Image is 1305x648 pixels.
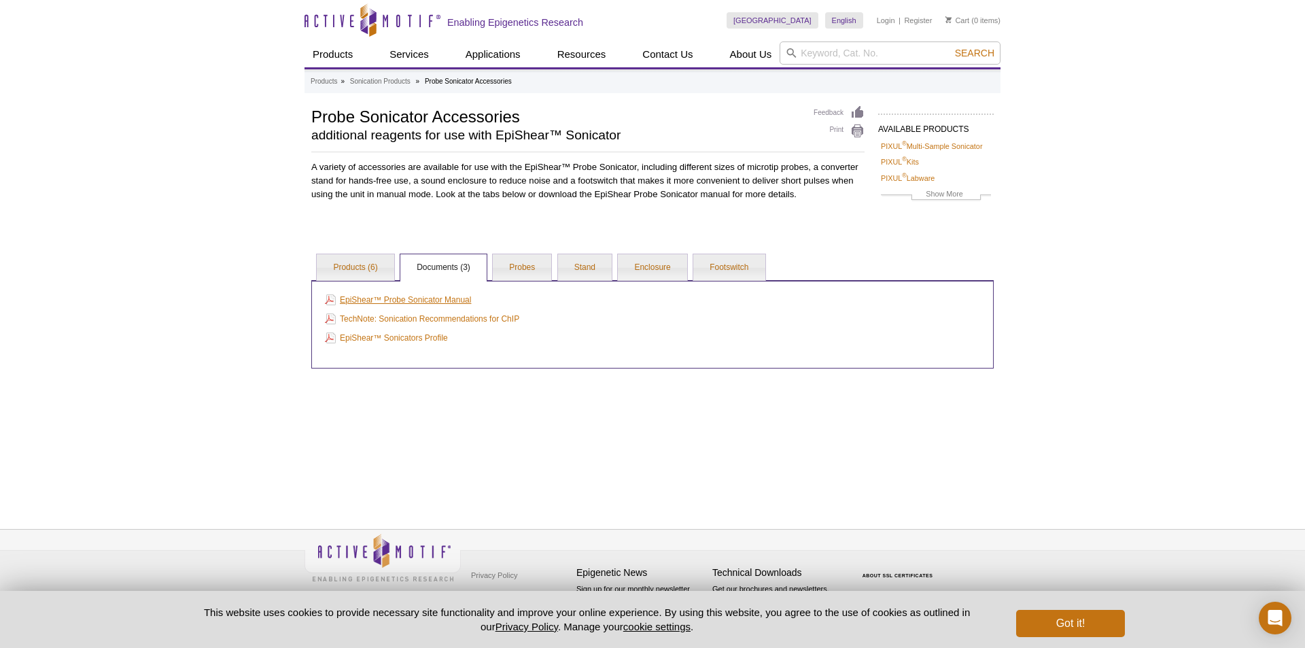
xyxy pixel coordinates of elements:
[576,583,706,630] p: Sign up for our monthly newsletter highlighting recent publications in the field of epigenetics.
[325,311,519,326] a: TechNote: Sonication Recommendations for ChIP
[881,156,919,168] a: PIXUL®Kits
[881,172,935,184] a: PIXUL®Labware
[634,41,701,67] a: Contact Us
[863,573,933,578] a: ABOUT SSL CERTIFICATES
[341,78,345,85] li: »
[549,41,614,67] a: Resources
[495,621,558,632] a: Privacy Policy
[712,567,841,579] h4: Technical Downloads
[304,41,361,67] a: Products
[416,78,420,85] li: »
[311,75,337,88] a: Products
[722,41,780,67] a: About Us
[350,75,411,88] a: Sonication Products
[468,585,539,606] a: Terms & Conditions
[468,565,521,585] a: Privacy Policy
[902,172,907,179] sup: ®
[576,567,706,579] h4: Epigenetic News
[623,621,691,632] button: cookie settings
[180,605,994,634] p: This website uses cookies to provide necessary site functionality and improve your online experie...
[881,188,991,203] a: Show More
[558,254,612,282] a: Stand
[877,16,895,25] a: Login
[945,16,969,25] a: Cart
[951,47,998,59] button: Search
[902,156,907,163] sup: ®
[899,12,901,29] li: |
[447,16,583,29] h2: Enabling Epigenetics Research
[400,254,487,282] a: Documents (3)
[945,12,1000,29] li: (0 items)
[1016,610,1125,637] button: Got it!
[780,41,1000,65] input: Keyword, Cat. No.
[1259,602,1291,634] div: Open Intercom Messenger
[712,583,841,618] p: Get our brochures and newsletters, or request them by mail.
[881,140,982,152] a: PIXUL®Multi-Sample Sonicator
[814,105,865,120] a: Feedback
[945,16,952,23] img: Your Cart
[311,129,800,141] h2: additional reagents for use with EpiShear™ Sonicator
[381,41,437,67] a: Services
[304,530,461,585] img: Active Motif,
[814,124,865,139] a: Print
[878,114,994,138] h2: AVAILABLE PRODUCTS
[325,292,471,307] a: EpiShear™ Probe Sonicator Manual
[311,105,800,126] h1: Probe Sonicator Accessories
[493,254,551,282] a: Probes
[693,254,765,282] a: Footswitch
[902,140,907,147] sup: ®
[618,254,686,282] a: Enclosure
[825,12,863,29] a: English
[325,330,448,345] a: EpiShear™ Sonicators Profile
[848,553,950,583] table: Click to Verify - This site chose Symantec SSL for secure e-commerce and confidential communicati...
[311,160,865,201] p: A variety of accessories are available for use with the EpiShear™ Probe Sonicator, including diff...
[955,48,994,58] span: Search
[904,16,932,25] a: Register
[457,41,529,67] a: Applications
[317,254,394,282] a: Products (6)
[425,78,512,85] li: Probe Sonicator Accessories
[727,12,818,29] a: [GEOGRAPHIC_DATA]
